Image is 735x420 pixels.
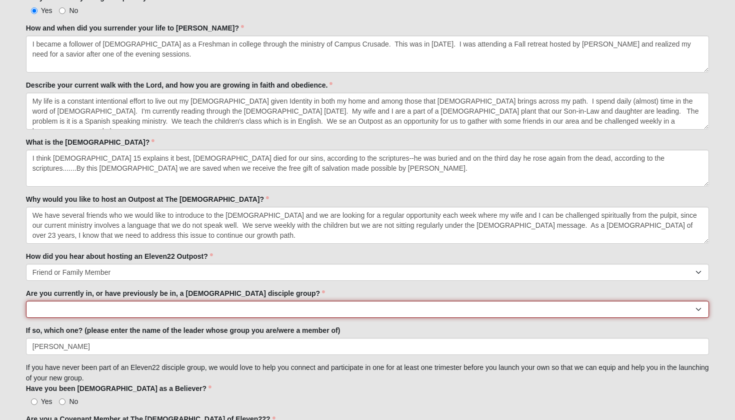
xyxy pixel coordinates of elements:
input: No [59,8,65,14]
label: Have you been [DEMOGRAPHIC_DATA] as a Believer? [26,383,211,393]
label: How and when did you surrender your life to [PERSON_NAME]? [26,23,244,33]
span: Yes [41,7,52,15]
label: Why would you like to host an Outpost at The [DEMOGRAPHIC_DATA]? [26,194,269,204]
span: No [69,7,78,15]
label: How did you hear about hosting an Eleven22 Outpost? [26,251,213,261]
input: Yes [31,398,37,405]
span: No [69,397,78,405]
label: If so, which one? (please enter the name of the leader whose group you are/were a member of) [26,325,340,335]
label: Are you currently in, or have previously be in, a [DEMOGRAPHIC_DATA] disciple group? [26,288,325,298]
span: Yes [41,397,52,405]
input: No [59,398,65,405]
label: What is the [DEMOGRAPHIC_DATA]? [26,137,155,147]
label: Describe your current walk with the Lord, and how you are growing in faith and obedience. [26,80,333,90]
input: Yes [31,8,37,14]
